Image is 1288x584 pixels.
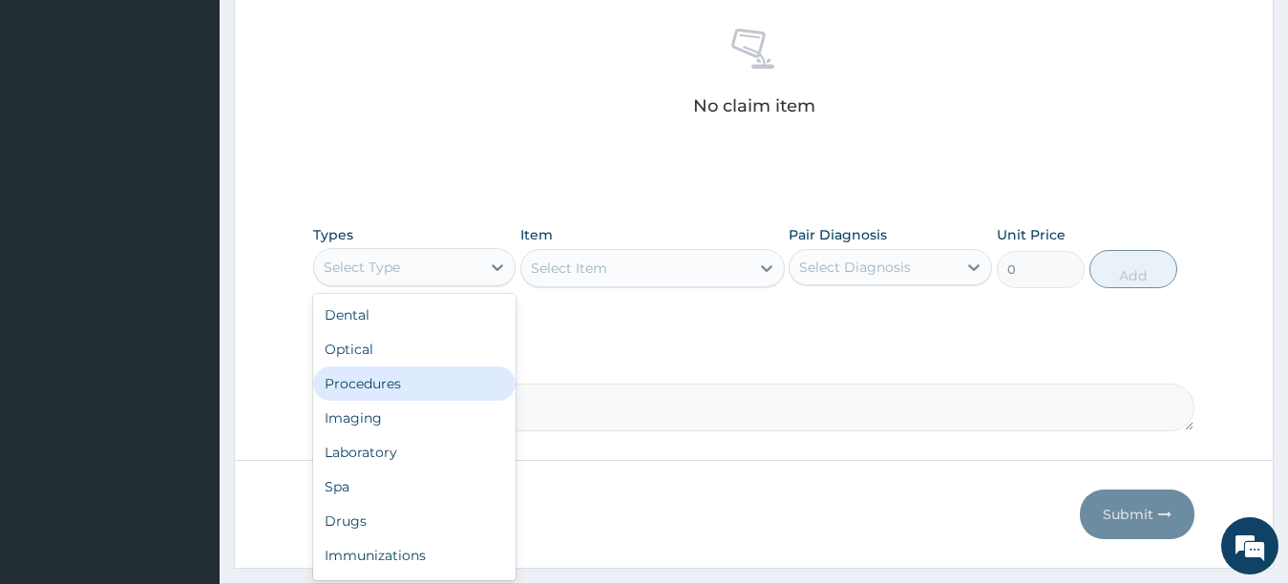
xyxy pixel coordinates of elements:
[111,172,264,365] span: We're online!
[1089,250,1177,288] button: Add
[35,95,77,143] img: d_794563401_company_1708531726252_794563401
[313,227,353,243] label: Types
[520,225,553,244] label: Item
[997,225,1066,244] label: Unit Price
[799,258,911,277] div: Select Diagnosis
[313,298,517,332] div: Dental
[313,332,517,366] div: Optical
[313,10,359,55] div: Minimize live chat window
[10,385,364,451] textarea: Type your message and hit 'Enter'
[1080,490,1194,539] button: Submit
[324,258,400,277] div: Select Type
[313,469,517,504] div: Spa
[313,366,517,401] div: Procedures
[313,538,517,573] div: Immunizations
[313,504,517,538] div: Drugs
[313,401,517,435] div: Imaging
[693,96,815,115] p: No claim item
[313,357,1195,373] label: Comment
[99,107,321,132] div: Chat with us now
[789,225,887,244] label: Pair Diagnosis
[313,435,517,469] div: Laboratory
